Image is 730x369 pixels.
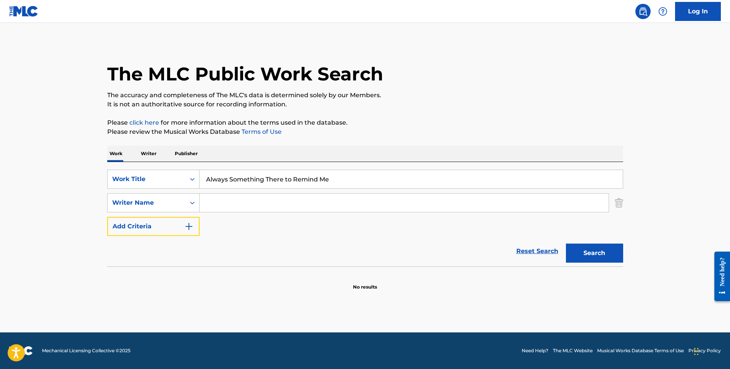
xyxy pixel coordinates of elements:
[184,222,193,231] img: 9d2ae6d4665cec9f34b9.svg
[107,100,623,109] p: It is not an authoritative source for recording information.
[240,128,282,135] a: Terms of Use
[139,146,159,162] p: Writer
[9,346,33,355] img: logo
[107,127,623,136] p: Please review the Musical Works Database
[9,6,39,17] img: MLC Logo
[512,243,562,260] a: Reset Search
[107,217,200,236] button: Add Criteria
[112,198,181,207] div: Writer Name
[655,4,670,19] div: Help
[107,170,623,266] form: Search Form
[597,347,684,354] a: Musical Works Database Terms of Use
[353,274,377,290] p: No results
[675,2,721,21] a: Log In
[638,7,648,16] img: search
[42,347,131,354] span: Mechanical Licensing Collective © 2025
[658,7,667,16] img: help
[522,347,548,354] a: Need Help?
[566,244,623,263] button: Search
[107,118,623,127] p: Please for more information about the terms used in the database.
[129,119,159,126] a: click here
[107,91,623,100] p: The accuracy and completeness of The MLC's data is determined solely by our Members.
[107,146,125,162] p: Work
[553,347,593,354] a: The MLC Website
[688,347,721,354] a: Privacy Policy
[615,193,623,212] img: Delete Criterion
[635,4,651,19] a: Public Search
[694,340,699,363] div: Drag
[709,246,730,307] iframe: Resource Center
[112,175,181,184] div: Work Title
[107,63,383,85] h1: The MLC Public Work Search
[172,146,200,162] p: Publisher
[692,332,730,369] iframe: Chat Widget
